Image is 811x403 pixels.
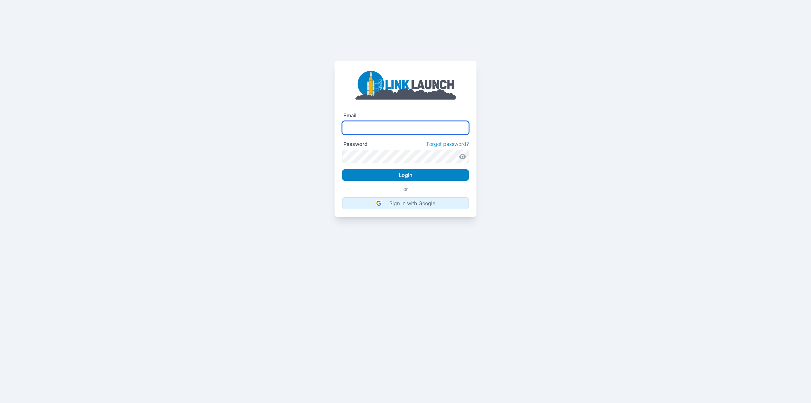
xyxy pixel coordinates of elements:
button: Sign in with Google [342,197,469,209]
p: or [403,186,408,192]
a: Forgot password? [427,141,469,147]
label: Email [343,112,356,119]
button: Login [342,169,469,181]
label: Password [343,141,367,147]
img: DIz4rYaBO0VM93JpwbwaJtqNfEsbwZFgEL50VtgcJLBV6wK9aKtfd+cEkvuBfcC37k9h8VGR+csPdltgAAAABJRU5ErkJggg== [376,200,382,206]
p: Sign in with Google [389,200,435,206]
img: linklaunch_big.2e5cdd30.png [355,68,456,100]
